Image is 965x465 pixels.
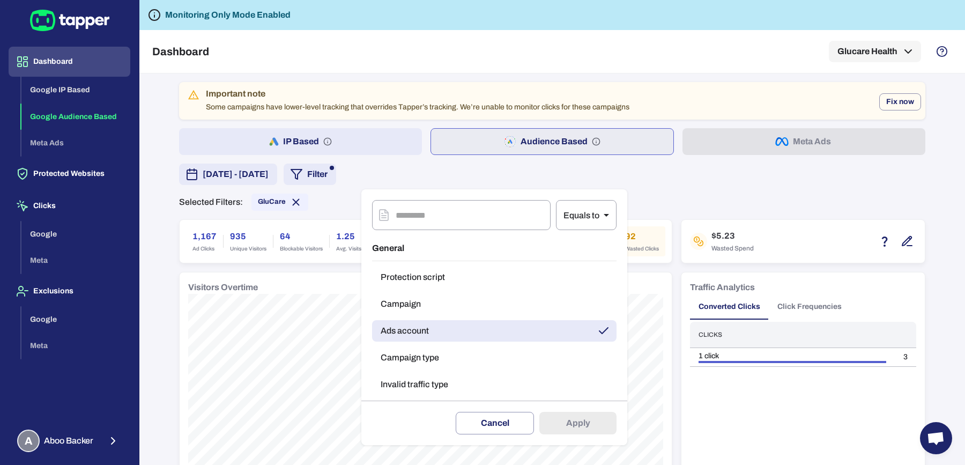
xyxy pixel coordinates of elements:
div: Equals to [556,200,617,230]
button: Protection script [372,267,617,288]
button: Invalid traffic type [372,374,617,395]
button: Ads account [372,320,617,342]
button: Cancel [456,412,534,434]
button: Campaign type [372,347,617,368]
a: Open chat [920,422,952,454]
button: Campaign [372,293,617,315]
p: General [372,235,617,261]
